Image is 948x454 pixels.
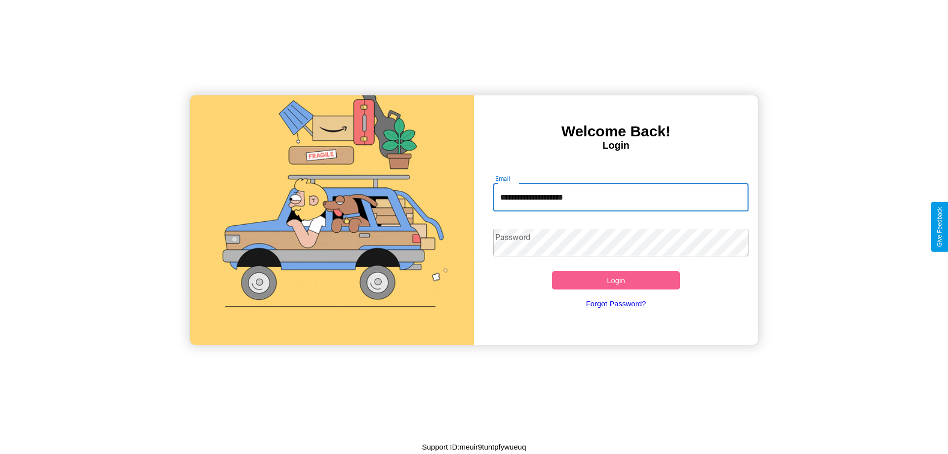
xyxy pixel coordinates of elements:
[422,440,526,454] p: Support ID: meuir9tuntpfywueuq
[488,289,744,318] a: Forgot Password?
[190,95,474,345] img: gif
[495,174,511,183] label: Email
[474,123,758,140] h3: Welcome Back!
[552,271,680,289] button: Login
[936,207,943,247] div: Give Feedback
[474,140,758,151] h4: Login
